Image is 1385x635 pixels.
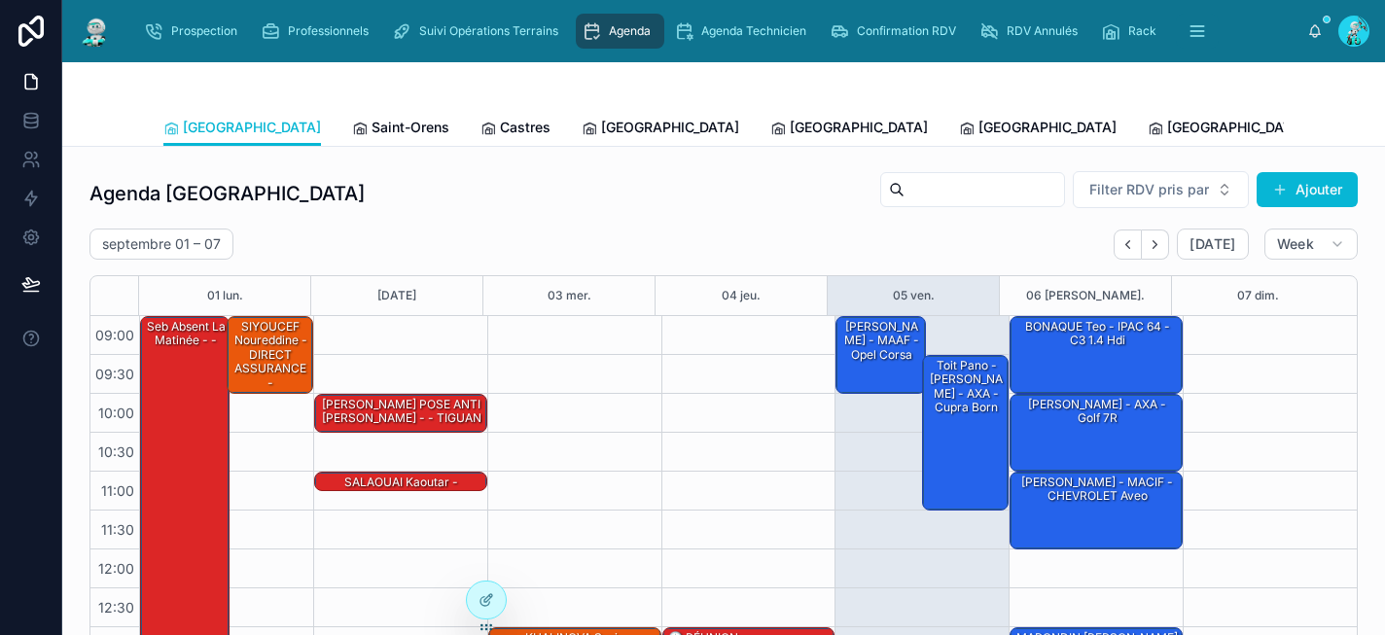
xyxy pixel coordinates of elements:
[480,110,550,149] a: Castres
[790,118,928,137] span: [GEOGRAPHIC_DATA]
[959,110,1117,149] a: [GEOGRAPHIC_DATA]
[836,317,924,393] div: [PERSON_NAME] - MAAF - Opel corsa
[893,276,935,315] button: 05 ven.
[255,14,382,49] a: Professionnels
[1177,229,1248,260] button: [DATE]
[419,23,558,39] span: Suivi Opérations Terrains
[315,473,486,492] div: SALAOUAI Kaoutar - MUTUELLE DE POITIERS - Clio 4
[1026,276,1145,315] button: 06 [PERSON_NAME].
[722,276,761,315] button: 04 jeu.
[1073,171,1249,208] button: Select Button
[701,23,806,39] span: Agenda Technicien
[93,405,139,421] span: 10:00
[1277,235,1314,253] span: Week
[770,110,928,149] a: [GEOGRAPHIC_DATA]
[1257,172,1358,207] button: Ajouter
[1128,23,1156,39] span: Rack
[601,118,739,137] span: [GEOGRAPHIC_DATA]
[1264,229,1358,260] button: Week
[1013,318,1181,350] div: BONAQUE Teo - IPAC 64 - C3 1.4 hdi
[90,366,139,382] span: 09:30
[288,23,369,39] span: Professionnels
[315,395,486,432] div: [PERSON_NAME] POSE ANTI [PERSON_NAME] - - TIGUAN
[171,23,237,39] span: Prospection
[90,327,139,343] span: 09:00
[548,276,591,315] button: 03 mer.
[1013,474,1181,506] div: [PERSON_NAME] - MACIF - CHEVROLET Aveo
[93,560,139,577] span: 12:00
[500,118,550,137] span: Castres
[839,318,923,364] div: [PERSON_NAME] - MAAF - Opel corsa
[102,234,221,254] h2: septembre 01 – 07
[318,396,485,428] div: [PERSON_NAME] POSE ANTI [PERSON_NAME] - - TIGUAN
[978,118,1117,137] span: [GEOGRAPHIC_DATA]
[377,276,416,315] button: [DATE]
[96,482,139,499] span: 11:00
[163,110,321,147] a: [GEOGRAPHIC_DATA]
[93,599,139,616] span: 12:30
[231,318,311,420] div: SIYOUCEF Noureddine - DIRECT ASSURANCE - VOLKSWAGEN Tiguan
[228,317,312,393] div: SIYOUCEF Noureddine - DIRECT ASSURANCE - VOLKSWAGEN Tiguan
[668,14,820,49] a: Agenda Technicien
[1007,23,1078,39] span: RDV Annulés
[824,14,970,49] a: Confirmation RDV
[138,14,251,49] a: Prospection
[582,110,739,149] a: [GEOGRAPHIC_DATA]
[1095,14,1170,49] a: Rack
[89,180,365,207] h1: Agenda [GEOGRAPHIC_DATA]
[318,474,485,519] div: SALAOUAI Kaoutar - MUTUELLE DE POITIERS - Clio 4
[1011,473,1182,548] div: [PERSON_NAME] - MACIF - CHEVROLET Aveo
[1114,229,1142,260] button: Back
[96,521,139,538] span: 11:30
[609,23,651,39] span: Agenda
[1089,180,1209,199] span: Filter RDV pris par
[926,357,1007,417] div: Toit pano - [PERSON_NAME] - AXA - cupra born
[183,118,321,137] span: [GEOGRAPHIC_DATA]
[1237,276,1279,315] button: 07 dim.
[1011,395,1182,471] div: [PERSON_NAME] - AXA - Golf 7R
[372,118,449,137] span: Saint-Orens
[857,23,956,39] span: Confirmation RDV
[144,318,228,350] div: Seb absent la matinée - -
[1142,229,1169,260] button: Next
[1167,118,1305,137] span: [GEOGRAPHIC_DATA]
[386,14,572,49] a: Suivi Opérations Terrains
[93,443,139,460] span: 10:30
[207,276,243,315] button: 01 lun.
[128,10,1307,53] div: scrollable content
[974,14,1091,49] a: RDV Annulés
[78,16,113,47] img: App logo
[923,356,1008,510] div: Toit pano - [PERSON_NAME] - AXA - cupra born
[1190,235,1235,253] span: [DATE]
[352,110,449,149] a: Saint-Orens
[1011,317,1182,393] div: BONAQUE Teo - IPAC 64 - C3 1.4 hdi
[1013,396,1181,428] div: [PERSON_NAME] - AXA - Golf 7R
[576,14,664,49] a: Agenda
[1148,110,1305,149] a: [GEOGRAPHIC_DATA]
